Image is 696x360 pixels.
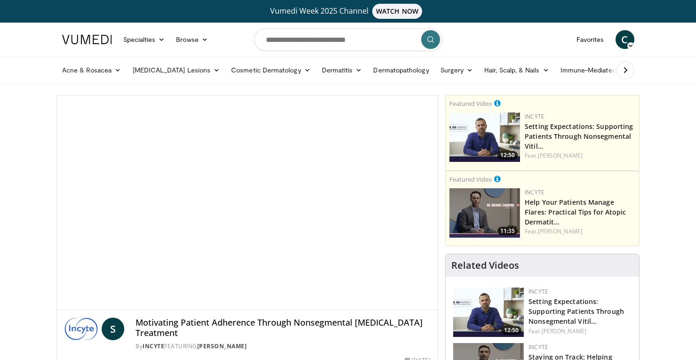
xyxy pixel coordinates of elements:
[449,112,520,162] a: 12:50
[497,151,518,160] span: 12:50
[118,30,171,49] a: Specialties
[453,288,524,337] a: 12:50
[64,4,633,19] a: Vumedi Week 2025 ChannelWATCH NOW
[497,227,518,235] span: 11:35
[542,327,586,335] a: [PERSON_NAME]
[528,288,548,296] a: Incyte
[368,61,434,80] a: Dermatopathology
[57,96,438,310] video-js: Video Player
[449,188,520,238] a: 11:35
[528,343,548,351] a: Incyte
[451,260,519,271] h4: Related Videos
[449,99,492,108] small: Featured Video
[538,152,583,160] a: [PERSON_NAME]
[136,318,430,338] h4: Motivating Patient Adherence Through Nonsegmental [MEDICAL_DATA] Treatment
[538,227,583,235] a: [PERSON_NAME]
[528,297,624,326] a: Setting Expectations: Supporting Patients Through Nonsegmental Vitil…
[525,227,635,236] div: Feat.
[528,327,632,336] div: Feat.
[449,175,492,184] small: Featured Video
[62,35,112,44] img: VuMedi Logo
[102,318,124,340] a: S
[316,61,368,80] a: Dermatitis
[501,326,521,335] span: 12:50
[479,61,554,80] a: Hair, Scalp, & Nails
[616,30,634,49] a: C
[197,342,247,350] a: [PERSON_NAME]
[555,61,631,80] a: Immune-Mediated
[56,61,127,80] a: Acne & Rosacea
[64,318,98,340] img: Incyte
[525,112,544,120] a: Incyte
[435,61,479,80] a: Surgery
[571,30,610,49] a: Favorites
[449,112,520,162] img: 98b3b5a8-6d6d-4e32-b979-fd4084b2b3f2.png.150x105_q85_crop-smart_upscale.jpg
[525,152,635,160] div: Feat.
[143,342,164,350] a: Incyte
[254,28,442,51] input: Search topics, interventions
[449,188,520,238] img: 601112bd-de26-4187-b266-f7c9c3587f14.png.150x105_q85_crop-smart_upscale.jpg
[170,30,214,49] a: Browse
[136,342,430,351] div: By FEATURING
[372,4,422,19] span: WATCH NOW
[525,122,633,151] a: Setting Expectations: Supporting Patients Through Nonsegmental Vitil…
[127,61,226,80] a: [MEDICAL_DATA] Lesions
[453,288,524,337] img: 98b3b5a8-6d6d-4e32-b979-fd4084b2b3f2.png.150x105_q85_crop-smart_upscale.jpg
[525,188,544,196] a: Incyte
[225,61,316,80] a: Cosmetic Dermatology
[525,198,626,226] a: Help Your Patients Manage Flares: Practical Tips for Atopic Dermatit…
